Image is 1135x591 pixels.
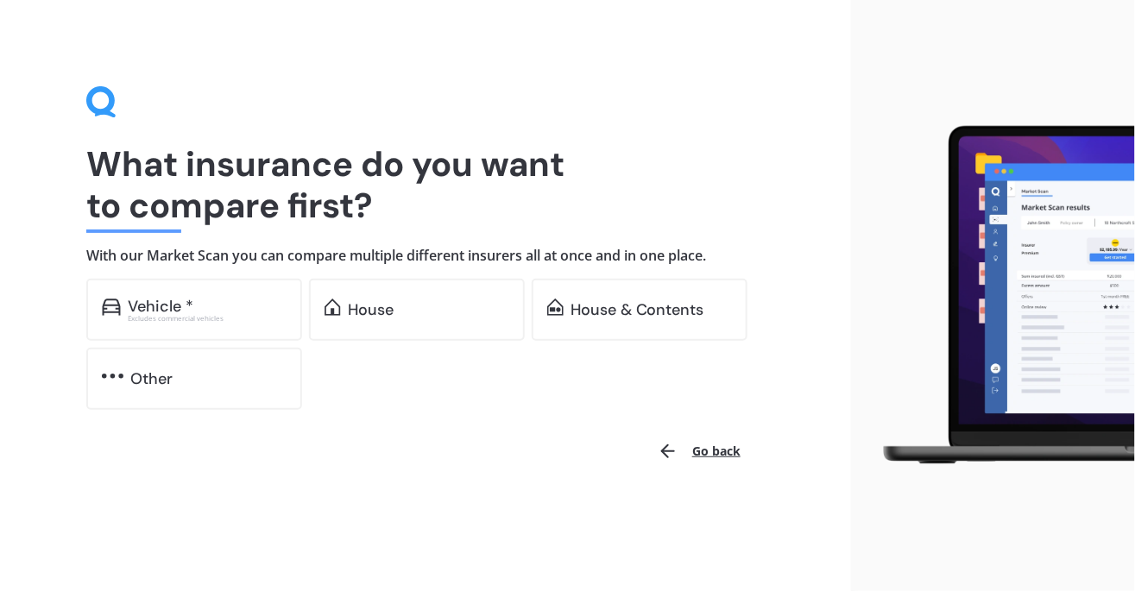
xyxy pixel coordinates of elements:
[86,143,765,226] h1: What insurance do you want to compare first?
[325,299,341,316] img: home.91c183c226a05b4dc763.svg
[102,299,121,316] img: car.f15378c7a67c060ca3f3.svg
[128,298,193,315] div: Vehicle *
[547,299,564,316] img: home-and-contents.b802091223b8502ef2dd.svg
[130,370,173,387] div: Other
[647,431,751,472] button: Go back
[128,315,287,322] div: Excludes commercial vehicles
[571,301,704,318] div: House & Contents
[102,368,123,385] img: other.81dba5aafe580aa69f38.svg
[86,247,765,265] h4: With our Market Scan you can compare multiple different insurers all at once and in one place.
[865,118,1135,473] img: laptop.webp
[348,301,394,318] div: House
